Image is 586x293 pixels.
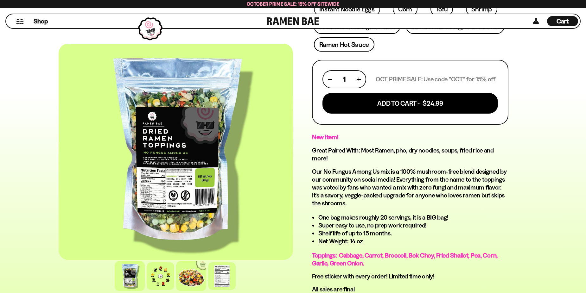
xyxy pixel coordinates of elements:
span: Free sticker with every order! Limited time only! [312,272,435,280]
li: Super easy to use, no prep work required! [318,221,508,229]
button: Add To Cart - $24.99 [322,93,498,114]
strong: New Item! [312,133,338,141]
span: October Prime Sale: 15% off Sitewide [247,1,339,7]
p: Our No Fungus Among Us mix is a 100% mushroom-free blend designed by our community on social medi... [312,168,508,207]
span: Shop [34,17,48,26]
span: 1 [343,75,346,83]
span: Cart [557,17,569,25]
p: OCT PRIME SALE: Use code "OCT" for 15% off [376,75,495,83]
h2: Great Paired With: Most Ramen, pho, dry noodles, soups, fried rice and more! [312,146,508,162]
li: Shelf life of up to 15 months. [318,229,508,237]
span: Toppings: Cabbage, Carrot, Broccoli, Bok Choy, Fried Shallot, Pea, Corn, Garlic, Green Onion. [312,252,498,267]
div: Cart [547,14,578,28]
li: One bag makes roughly 20 servings, it is a BIG bag! [318,214,508,221]
li: Net Weight: 14 oz [318,237,508,245]
button: Mobile Menu Trigger [16,19,24,24]
a: Ramen Hot Sauce [314,37,375,52]
a: Shop [34,16,48,26]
